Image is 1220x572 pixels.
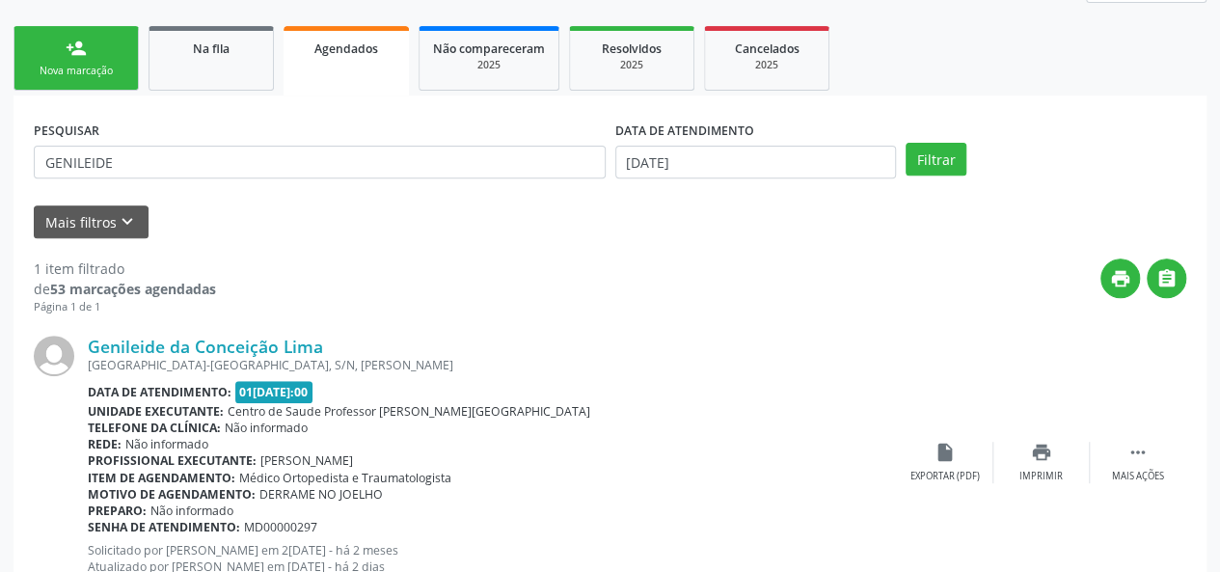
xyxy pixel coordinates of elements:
[34,299,216,315] div: Página 1 de 1
[235,381,313,403] span: 01[DATE]:00
[117,211,138,232] i: keyboard_arrow_down
[244,519,317,535] span: MD00000297
[228,403,590,420] span: Centro de Saude Professor [PERSON_NAME][GEOGRAPHIC_DATA]
[615,146,896,178] input: Selecione um intervalo
[28,64,124,78] div: Nova marcação
[615,116,754,146] label: DATA DE ATENDIMENTO
[150,503,233,519] span: Não informado
[88,452,257,469] b: Profissional executante:
[34,336,74,376] img: img
[906,143,966,176] button: Filtrar
[1100,259,1140,298] button: print
[259,486,383,503] span: DERRAME NO JOELHO
[34,279,216,299] div: de
[193,41,230,57] span: Na fila
[314,41,378,57] span: Agendados
[88,470,235,486] b: Item de agendamento:
[1156,268,1178,289] i: 
[239,470,451,486] span: Médico Ortopedista e Traumatologista
[125,436,208,452] span: Não informado
[66,38,87,59] div: person_add
[1127,442,1149,463] i: 
[88,357,897,373] div: [GEOGRAPHIC_DATA]-[GEOGRAPHIC_DATA], S/N, [PERSON_NAME]
[88,486,256,503] b: Motivo de agendamento:
[88,519,240,535] b: Senha de atendimento:
[935,442,956,463] i: insert_drive_file
[1112,470,1164,483] div: Mais ações
[34,205,149,239] button: Mais filtroskeyboard_arrow_down
[88,403,224,420] b: Unidade executante:
[88,384,231,400] b: Data de atendimento:
[225,420,308,436] span: Não informado
[88,436,122,452] b: Rede:
[602,41,662,57] span: Resolvidos
[433,41,545,57] span: Não compareceram
[583,58,680,72] div: 2025
[1031,442,1052,463] i: print
[1110,268,1131,289] i: print
[88,503,147,519] b: Preparo:
[910,470,980,483] div: Exportar (PDF)
[1147,259,1186,298] button: 
[34,116,99,146] label: PESQUISAR
[718,58,815,72] div: 2025
[735,41,800,57] span: Cancelados
[1019,470,1063,483] div: Imprimir
[88,336,323,357] a: Genileide da Conceição Lima
[260,452,353,469] span: [PERSON_NAME]
[34,259,216,279] div: 1 item filtrado
[34,146,606,178] input: Nome, CNS
[50,280,216,298] strong: 53 marcações agendadas
[433,58,545,72] div: 2025
[88,420,221,436] b: Telefone da clínica:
